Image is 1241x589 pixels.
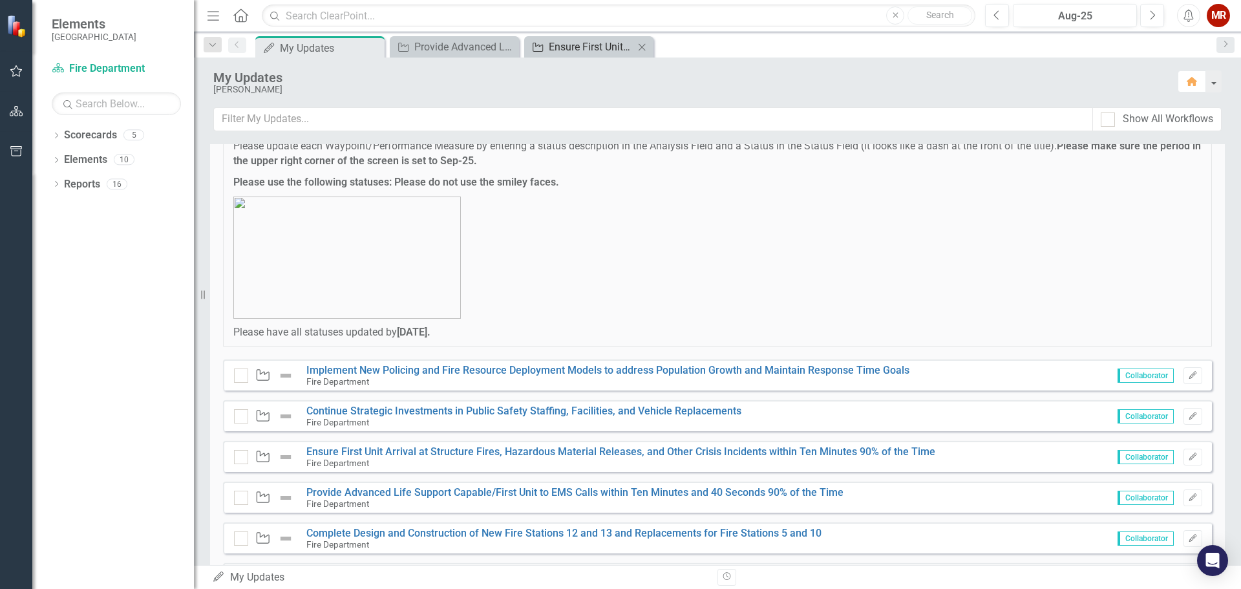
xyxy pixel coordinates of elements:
[1197,545,1228,576] div: Open Intercom Messenger
[414,39,516,55] div: Provide Advanced Life Support Capable/First Unit to EMS Calls within Ten Minutes and 40 Seconds 9...
[64,153,107,167] a: Elements
[278,368,293,383] img: Not Defined
[213,85,1165,94] div: [PERSON_NAME]
[306,486,843,498] a: Provide Advanced Life Support Capable/First Unit to EMS Calls within Ten Minutes and 40 Seconds 9...
[233,176,559,188] strong: Please use the following statuses: Please do not use the smiley faces.
[306,376,369,387] small: Fire Department
[278,531,293,546] img: Not Defined
[907,6,972,25] button: Search
[107,178,127,189] div: 16
[262,5,975,27] input: Search ClearPoint...
[280,40,381,56] div: My Updates
[393,39,516,55] a: Provide Advanced Life Support Capable/First Unit to EMS Calls within Ten Minutes and 40 Seconds 9...
[1017,8,1132,24] div: Aug-25
[52,16,136,32] span: Elements
[1118,409,1174,423] span: Collaborator
[213,70,1165,85] div: My Updates
[278,409,293,424] img: Not Defined
[123,130,144,141] div: 5
[233,140,1201,167] strong: Please make sure the period in the upper right corner of the screen is set to Sep-25.
[397,326,430,338] strong: [DATE].
[278,490,293,506] img: Not Defined
[1118,450,1174,464] span: Collaborator
[233,325,1202,340] p: Please have all statuses updated by
[1207,4,1230,27] button: MR
[233,139,1202,169] p: Please update each Waypoint/Performance Measure by entering a status description in the Analysis ...
[233,197,461,319] img: mceclip0%20v16.png
[278,449,293,465] img: Not Defined
[1118,369,1174,383] span: Collaborator
[64,128,117,143] a: Scorecards
[306,498,369,509] small: Fire Department
[1013,4,1137,27] button: Aug-25
[64,177,100,192] a: Reports
[306,417,369,427] small: Fire Department
[306,445,935,458] a: Ensure First Unit Arrival at Structure Fires, Hazardous Material Releases, and Other Crisis Incid...
[213,107,1093,131] input: Filter My Updates...
[1118,531,1174,546] span: Collaborator
[6,15,29,37] img: ClearPoint Strategy
[306,364,909,376] a: Implement New Policing and Fire Resource Deployment Models to address Population Growth and Maint...
[549,39,634,55] div: Ensure First Unit Arrival at Structure Fires, Hazardous Material Releases, and Other Crisis Incid...
[1123,112,1213,127] div: Show All Workflows
[306,405,741,417] a: Continue Strategic Investments in Public Safety Staffing, Facilities, and Vehicle Replacements
[52,92,181,115] input: Search Below...
[52,61,181,76] a: Fire Department
[527,39,634,55] a: Ensure First Unit Arrival at Structure Fires, Hazardous Material Releases, and Other Crisis Incid...
[306,458,369,468] small: Fire Department
[306,527,822,539] a: Complete Design and Construction of New Fire Stations 12 and 13 and Replacements for Fire Station...
[114,155,134,166] div: 10
[212,570,708,585] div: My Updates
[52,32,136,42] small: [GEOGRAPHIC_DATA]
[926,10,954,20] span: Search
[306,539,369,550] small: Fire Department
[1118,491,1174,505] span: Collaborator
